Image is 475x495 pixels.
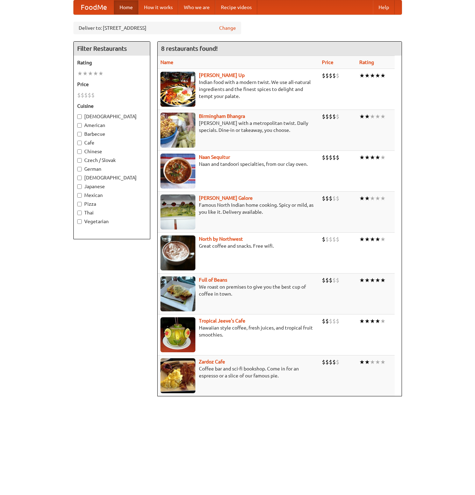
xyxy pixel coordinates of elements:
li: $ [322,113,325,120]
li: $ [332,113,336,120]
li: $ [332,154,336,161]
a: Naan Sequitur [199,154,230,160]
li: ★ [370,195,375,202]
label: Cafe [77,139,146,146]
li: ★ [365,72,370,79]
li: ★ [359,276,365,284]
input: Vegetarian [77,219,82,224]
li: ★ [375,317,380,325]
li: $ [329,113,332,120]
li: ★ [359,195,365,202]
a: Help [373,0,395,14]
li: ★ [375,235,380,243]
li: ★ [359,235,365,243]
li: ★ [365,276,370,284]
li: ★ [380,72,386,79]
li: ★ [370,154,375,161]
a: FoodMe [74,0,114,14]
label: German [77,165,146,172]
li: $ [322,72,325,79]
li: ★ [375,195,380,202]
li: $ [329,235,332,243]
li: $ [336,195,339,202]
li: ★ [365,195,370,202]
label: Vegetarian [77,218,146,225]
li: $ [322,276,325,284]
li: ★ [380,113,386,120]
p: Indian food with a modern twist. We use all-natural ingredients and the finest spices to delight ... [160,79,317,100]
li: $ [325,235,329,243]
input: Pizza [77,202,82,206]
ng-pluralize: 8 restaurants found! [161,45,218,52]
li: $ [325,113,329,120]
a: [PERSON_NAME] Galore [199,195,253,201]
li: $ [88,91,91,99]
label: American [77,122,146,129]
li: ★ [375,358,380,366]
img: jeeves.jpg [160,317,195,352]
input: Mexican [77,193,82,198]
li: ★ [98,70,103,77]
li: $ [325,276,329,284]
li: ★ [370,235,375,243]
li: ★ [359,72,365,79]
b: Tropical Jeeve's Cafe [199,318,245,324]
p: Famous North Indian home cooking. Spicy or mild, as you like it. Delivery available. [160,201,317,215]
label: Barbecue [77,130,146,137]
li: $ [332,235,336,243]
p: [PERSON_NAME] with a metropolitan twist. Daily specials. Dine-in or takeaway, you choose. [160,120,317,134]
img: currygalore.jpg [160,195,195,229]
li: ★ [370,113,375,120]
input: Cafe [77,141,82,145]
input: [DEMOGRAPHIC_DATA] [77,176,82,180]
p: We roast on premises to give you the best cup of coffee in town. [160,283,317,297]
li: ★ [365,358,370,366]
a: [PERSON_NAME] Up [199,72,245,78]
li: $ [91,91,95,99]
p: Naan and tandoori specialties, from our clay oven. [160,161,317,168]
li: ★ [370,317,375,325]
li: $ [325,195,329,202]
input: Japanese [77,184,82,189]
li: $ [329,276,332,284]
li: $ [322,154,325,161]
p: Great coffee and snacks. Free wifi. [160,242,317,249]
li: ★ [359,317,365,325]
label: Chinese [77,148,146,155]
li: ★ [375,276,380,284]
li: $ [325,358,329,366]
a: Birmingham Bhangra [199,113,245,119]
li: $ [332,276,336,284]
a: Name [160,59,173,65]
label: Mexican [77,192,146,199]
li: $ [322,235,325,243]
label: [DEMOGRAPHIC_DATA] [77,174,146,181]
li: $ [329,358,332,366]
li: ★ [93,70,98,77]
a: Full of Beans [199,277,227,283]
a: Change [219,24,236,31]
label: Japanese [77,183,146,190]
li: $ [329,317,332,325]
li: ★ [380,276,386,284]
li: ★ [88,70,93,77]
li: ★ [365,235,370,243]
p: Hawaiian style coffee, fresh juices, and tropical fruit smoothies. [160,324,317,338]
label: Thai [77,209,146,216]
li: $ [325,154,329,161]
li: ★ [370,72,375,79]
a: Rating [359,59,374,65]
input: Barbecue [77,132,82,136]
div: Deliver to: [STREET_ADDRESS] [73,22,241,34]
li: $ [322,195,325,202]
li: $ [325,72,329,79]
input: Thai [77,211,82,215]
b: North by Northwest [199,236,243,242]
li: $ [77,91,81,99]
li: $ [329,195,332,202]
li: ★ [375,154,380,161]
a: Zardoz Cafe [199,359,225,365]
li: $ [325,317,329,325]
